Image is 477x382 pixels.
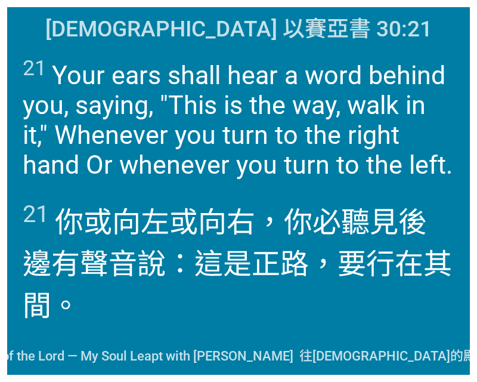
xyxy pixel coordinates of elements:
wh310: 有聲音 [23,247,452,323]
wh8041: 或向右 [23,205,452,323]
wh1870: ，要行 [23,247,452,323]
span: 你或向左 [23,199,455,324]
wh559: ：這是正路 [23,247,452,323]
wh541: ，你必聽見 [23,205,452,323]
wh1697: 說 [23,247,452,323]
wh8085: 後邊 [23,205,452,323]
wh3212: 在其間。 [23,247,452,323]
sup: 21 [23,56,47,81]
sup: 21 [23,200,49,228]
span: Your ears shall hear a word behind you, saying, "This is the way, walk in it," Whenever you turn ... [23,56,455,180]
span: [DEMOGRAPHIC_DATA] 以賽亞書 30:21 [45,11,432,43]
